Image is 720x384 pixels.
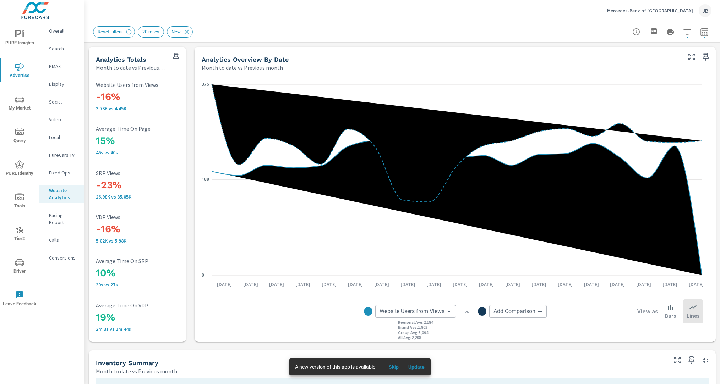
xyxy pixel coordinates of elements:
p: Fixed Ops [49,169,78,176]
span: Save this to your personalized report [686,355,697,366]
div: Reset Filters [93,26,135,38]
p: VDP Views [96,214,190,220]
h3: 15% [96,135,190,147]
span: Add Comparison [493,308,535,315]
span: Tools [2,193,37,210]
div: Video [39,114,84,125]
p: Display [49,80,78,88]
p: [DATE] [448,281,473,288]
p: Brand Avg : 1,803 [398,325,427,330]
button: Minimize Widget [700,355,711,366]
p: Month to date vs Previous month [96,63,165,72]
div: Website Users from Views [375,305,456,318]
div: JB [699,4,711,17]
h3: -16% [96,91,190,103]
h6: View as [637,308,658,315]
p: PureCars TV [49,151,78,158]
span: Update [408,364,425,370]
p: 5,015 vs 5,978 [96,238,190,244]
p: [DATE] [369,281,394,288]
p: [DATE] [290,281,315,288]
div: Add Comparison [489,305,547,318]
div: Fixed Ops [39,167,84,178]
p: [DATE] [579,281,604,288]
div: Overall [39,26,84,36]
span: Skip [385,364,402,370]
text: 0 [202,273,204,278]
span: PURE Insights [2,30,37,47]
p: [DATE] [238,281,263,288]
span: Website Users from Views [380,308,444,315]
p: Mercedes-Benz of [GEOGRAPHIC_DATA] [607,7,693,14]
p: Social [49,98,78,105]
p: Website Analytics [49,187,78,201]
p: [DATE] [631,281,656,288]
p: 46s vs 40s [96,150,190,155]
div: PMAX [39,61,84,72]
button: Print Report [663,25,677,39]
p: Calls [49,236,78,244]
div: Social [39,96,84,107]
text: 188 [202,177,209,182]
p: Overall [49,27,78,34]
span: 20 miles [138,29,164,34]
div: New [167,26,193,38]
p: Month to date vs Previous month [96,367,177,375]
p: Lines [687,311,699,320]
p: Conversions [49,254,78,261]
p: Video [49,116,78,123]
span: My Market [2,95,37,112]
h3: -16% [96,223,190,235]
p: 26,979 vs 35,051 [96,194,190,200]
div: nav menu [0,21,39,315]
p: [DATE] [500,281,525,288]
span: Save this to your personalized report [170,51,182,62]
h3: 10% [96,267,190,279]
span: PURE Identity [2,160,37,178]
button: Update [405,361,428,373]
p: [DATE] [605,281,630,288]
p: SRP Views [96,170,190,176]
div: Conversions [39,252,84,263]
h3: 19% [96,311,190,323]
p: [DATE] [474,281,499,288]
span: Driver [2,258,37,276]
button: Make Fullscreen [672,355,683,366]
p: [DATE] [264,281,289,288]
p: [DATE] [396,281,420,288]
p: Regional Avg : 2,184 [398,320,433,325]
p: [DATE] [212,281,237,288]
div: Pacing Report [39,210,84,228]
p: Pacing Report [49,212,78,226]
p: [DATE] [317,281,342,288]
p: Average Time On Page [96,126,190,132]
p: Bars [665,311,676,320]
h5: Analytics Overview By Date [202,56,289,63]
span: Tier2 [2,226,37,243]
span: Reset Filters [93,29,127,34]
p: 3,725 vs 4,446 [96,106,190,111]
div: Display [39,79,84,89]
div: Website Analytics [39,185,84,203]
p: All Avg : 2,208 [398,335,421,340]
p: [DATE] [553,281,578,288]
div: Search [39,43,84,54]
button: Make Fullscreen [686,51,697,62]
span: New [167,29,185,34]
span: Advertise [2,62,37,80]
p: 30s vs 27s [96,282,190,288]
p: Local [49,134,78,141]
p: Website Users from Views [96,82,190,88]
p: [DATE] [421,281,446,288]
p: [DATE] [684,281,709,288]
div: PureCars TV [39,150,84,160]
p: Month to date vs Previous month [202,63,283,72]
div: Calls [39,235,84,245]
p: Group Avg : 3,094 [398,330,428,335]
p: Search [49,45,78,52]
h5: Inventory Summary [96,359,158,367]
span: Leave Feedback [2,291,37,308]
span: Save this to your personalized report [700,51,711,62]
button: Apply Filters [680,25,694,39]
div: Local [39,132,84,143]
